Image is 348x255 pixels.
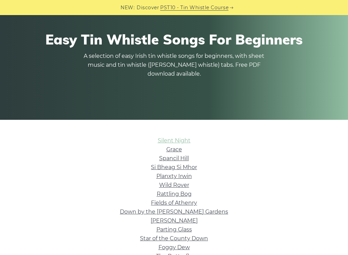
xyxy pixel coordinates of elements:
[151,217,198,224] a: [PERSON_NAME]
[82,52,266,78] p: A selection of easy Irish tin whistle songs for beginners, with sheet music and tin whistle ([PER...
[151,200,197,206] a: Fields of Athenry
[159,182,189,188] a: Wild Rover
[158,137,191,144] a: Silent Night
[121,4,135,12] span: NEW:
[14,31,334,48] h1: Easy Tin Whistle Songs For Beginners
[137,4,159,12] span: Discover
[166,146,182,153] a: Grace
[160,4,228,12] a: PST10 - Tin Whistle Course
[156,226,192,233] a: Parting Glass
[120,208,228,215] a: Down by the [PERSON_NAME] Gardens
[158,244,190,251] a: Foggy Dew
[156,173,192,179] a: Planxty Irwin
[157,191,192,197] a: Rattling Bog
[151,164,197,170] a: Si­ Bheag Si­ Mhor
[159,155,189,162] a: Spancil Hill
[140,235,208,242] a: Star of the County Down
